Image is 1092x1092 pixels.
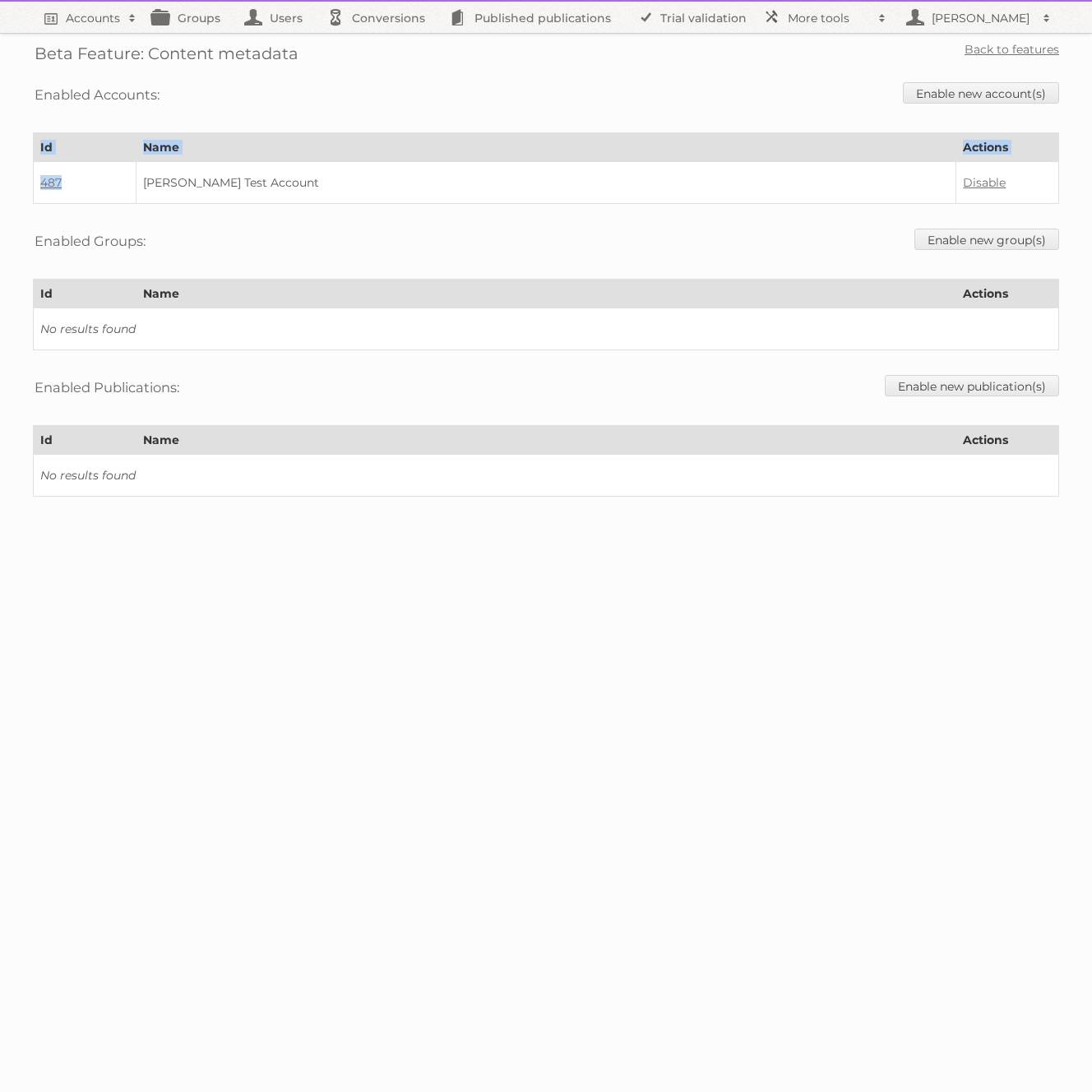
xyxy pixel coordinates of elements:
[914,229,1059,250] a: Enable new group(s)
[35,41,298,66] h2: Beta Feature: Content metadata
[34,133,136,162] th: Id
[442,2,627,33] a: Published publications
[136,426,956,455] th: Name
[40,175,62,190] a: 487
[895,2,1059,33] a: [PERSON_NAME]
[35,375,179,400] h3: Enabled Publications:
[956,280,1059,308] th: Actions
[35,229,146,253] h3: Enabled Groups:
[928,10,1034,26] h2: [PERSON_NAME]
[35,82,160,107] h3: Enabled Accounts:
[34,280,136,308] th: Id
[965,42,1059,57] a: Back to features
[66,10,120,26] h2: Accounts
[627,2,763,33] a: Trial validation
[903,82,1059,104] a: Enable new account(s)
[40,322,136,336] i: No results found
[319,2,442,33] a: Conversions
[136,280,956,308] th: Name
[34,426,136,455] th: Id
[136,133,956,162] th: Name
[136,162,956,204] td: [PERSON_NAME] Test Account
[788,10,870,26] h2: More tools
[33,2,145,33] a: Accounts
[956,426,1059,455] th: Actions
[40,468,136,483] i: No results found
[885,375,1059,396] a: Enable new publication(s)
[145,2,237,33] a: Groups
[755,2,895,33] a: More tools
[237,2,319,33] a: Users
[963,175,1006,190] a: Disable
[956,133,1059,162] th: Actions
